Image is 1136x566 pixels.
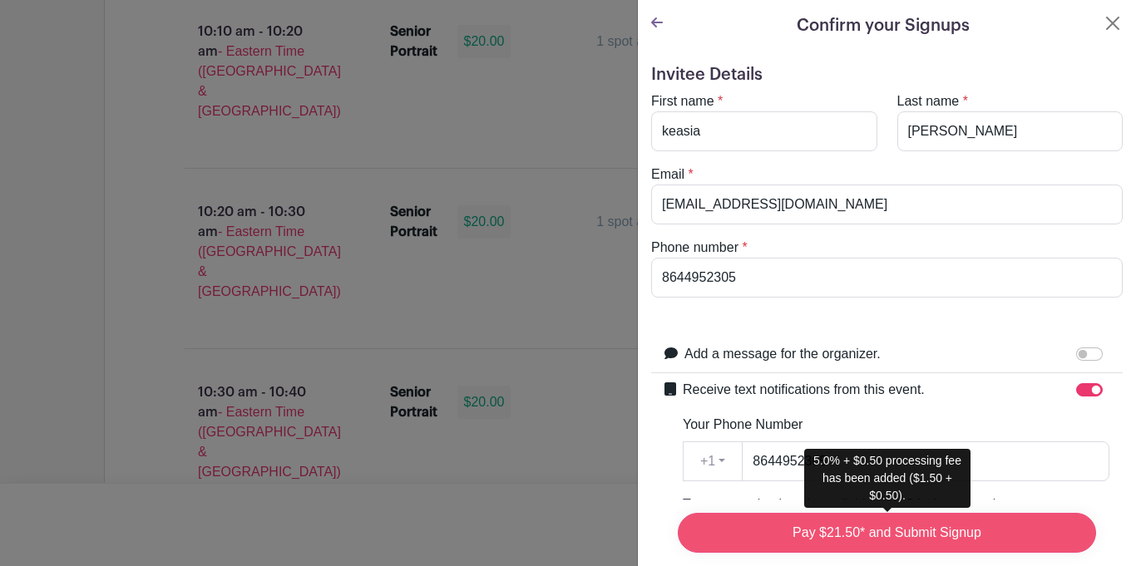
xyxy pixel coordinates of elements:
[651,238,738,258] label: Phone number
[683,495,1109,514] p: Text messaging is only available for USA phone numbers.
[804,449,971,508] div: 5.0% + $0.50 processing fee has been added ($1.50 + $0.50).
[897,91,960,111] label: Last name
[684,344,881,364] label: Add a message for the organizer.
[683,441,743,481] button: +1
[797,13,970,38] h5: Confirm your Signups
[651,91,714,111] label: First name
[651,65,1123,85] h5: Invitee Details
[683,380,925,400] label: Receive text notifications from this event.
[683,415,803,435] label: Your Phone Number
[678,513,1096,553] input: Pay $21.50* and Submit Signup
[651,165,684,185] label: Email
[1103,13,1123,33] button: Close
